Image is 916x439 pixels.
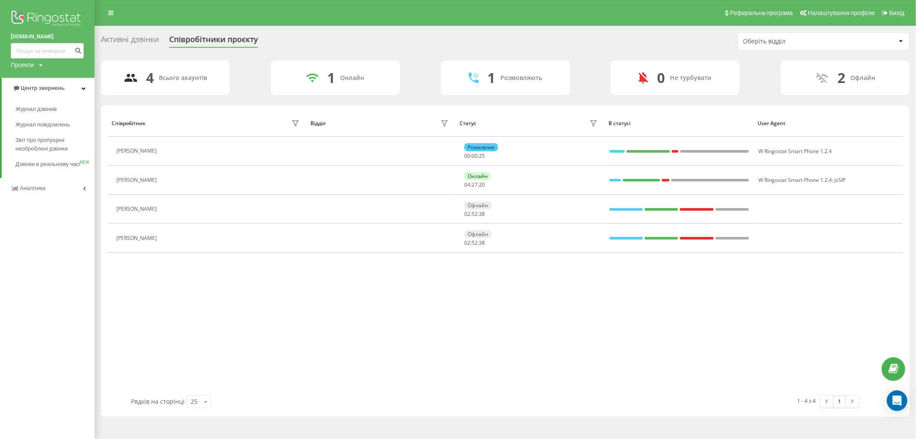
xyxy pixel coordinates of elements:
div: : : [464,182,485,188]
div: Відділ [310,120,326,126]
div: Співробітники проєкту [169,35,258,48]
span: 04 [464,181,470,188]
div: 4 [146,70,154,86]
div: [PERSON_NAME] [116,177,159,183]
img: Ringostat logo [11,9,84,30]
div: Розмовляє [464,143,498,151]
div: : : [464,153,485,159]
span: 02 [464,210,470,218]
span: Дзвінки в реальному часі [15,160,80,169]
div: 1 - 4 з 4 [797,396,816,405]
div: 0 [657,70,665,86]
a: Журнал повідомлень [15,117,94,132]
div: : : [464,240,485,246]
div: Офлайн [851,74,876,82]
div: : : [464,211,485,217]
div: Проекти [11,61,34,69]
span: Журнал дзвінків [15,105,57,114]
span: 52 [472,210,478,218]
div: [PERSON_NAME] [116,235,159,241]
span: 02 [464,239,470,246]
span: 27 [472,181,478,188]
div: Співробітник [112,120,146,126]
span: 52 [472,239,478,246]
div: Офлайн [464,201,492,209]
span: W Ringostat Smart Phone 1.2.4 [758,176,832,184]
span: Звіт про пропущені необроблені дзвінки [15,136,90,153]
div: Всього акаунтів [159,74,207,82]
a: Дзвінки в реальному часіNEW [15,157,94,172]
span: Вихід [889,9,904,16]
a: Журнал дзвінків [15,101,94,117]
div: Офлайн [464,230,492,238]
div: Open Intercom Messenger [887,390,907,411]
span: Налаштування профілю [808,9,875,16]
span: JsSIP [834,176,846,184]
span: Рядків на сторінці [131,397,185,405]
div: 1 [327,70,335,86]
span: 25 [479,152,485,160]
div: 2 [838,70,846,86]
span: 20 [479,181,485,188]
span: 38 [479,239,485,246]
div: Онлайн [340,74,364,82]
div: Статус [460,120,476,126]
input: Пошук за номером [11,43,84,58]
div: [PERSON_NAME] [116,148,159,154]
div: User Agent [758,120,898,126]
span: W Ringostat Smart Phone 1.2.4 [758,147,832,155]
span: Реферальна програма [730,9,793,16]
a: Центр звернень [2,78,94,98]
div: 1 [487,70,495,86]
a: Звіт про пропущені необроблені дзвінки [15,132,94,157]
div: Онлайн [464,172,491,180]
div: В статусі [609,120,749,126]
div: Активні дзвінки [101,35,159,48]
a: [DOMAIN_NAME] [11,32,84,41]
span: Аналiтика [20,185,46,191]
div: Розмовляють [500,74,542,82]
div: 25 [191,397,198,406]
div: Не турбувати [670,74,712,82]
span: 00 [464,152,470,160]
span: Центр звернень [21,85,64,91]
span: 00 [472,152,478,160]
div: Оберіть відділ [743,38,846,45]
div: [PERSON_NAME] [116,206,159,212]
span: Журнал повідомлень [15,120,70,129]
span: 38 [479,210,485,218]
a: 1 [833,396,846,408]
